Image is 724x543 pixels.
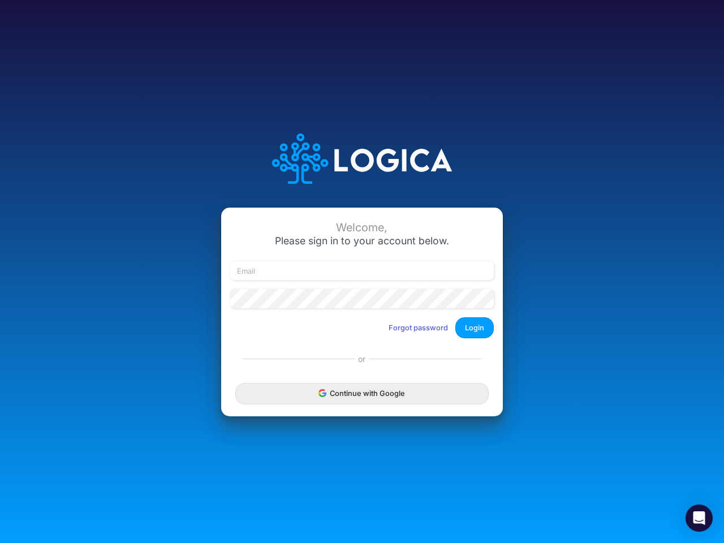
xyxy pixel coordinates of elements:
div: Welcome, [230,221,494,234]
button: Continue with Google [235,383,489,404]
div: Open Intercom Messenger [686,505,713,532]
button: Login [455,317,494,338]
button: Forgot password [381,318,455,337]
input: Email [230,261,494,281]
span: Please sign in to your account below. [275,235,449,247]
